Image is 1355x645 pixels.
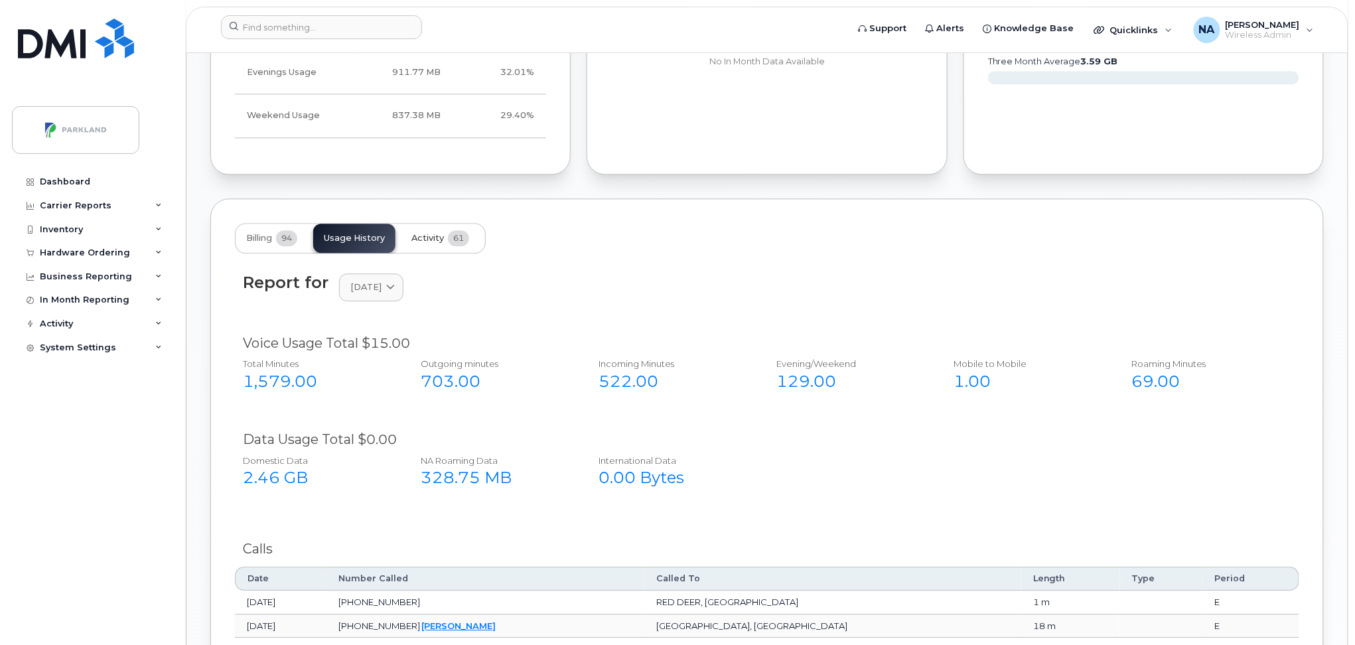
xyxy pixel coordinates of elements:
div: Mobile to Mobile [954,358,1103,370]
td: 837.38 MB [350,94,453,137]
td: RED DEER, [GEOGRAPHIC_DATA] [644,591,1021,614]
a: [DATE] [339,273,403,301]
text: three month average [987,56,1118,66]
th: Type [1120,567,1202,591]
th: Date [235,567,326,591]
span: Billing [246,233,272,244]
div: 129.00 [776,370,925,393]
div: Roaming Minutes [1132,358,1281,370]
input: Find something... [221,15,422,39]
div: Quicklinks [1085,17,1182,43]
td: Weekend Usage [235,94,350,137]
div: Voice Usage Total $15.00 [243,334,1291,353]
div: 1,579.00 [243,370,392,393]
span: Knowledge Base [994,22,1074,35]
td: E [1202,614,1299,638]
td: 911.77 MB [350,51,453,94]
a: Alerts [916,15,973,42]
div: 522.00 [599,370,747,393]
div: NA Roaming Data [421,455,569,467]
span: Activity [411,233,444,244]
td: 1 m [1021,591,1120,614]
td: E [1202,591,1299,614]
th: Length [1021,567,1120,591]
a: Support [849,15,916,42]
th: Called To [644,567,1021,591]
div: International Data [599,455,747,467]
span: Quicklinks [1110,25,1159,35]
tr: Weekdays from 6:00pm to 8:00am [235,51,546,94]
td: [DATE] [235,614,326,638]
span: Support [869,22,906,35]
div: Incoming Minutes [599,358,747,370]
span: 61 [448,230,469,246]
span: 94 [276,230,297,246]
span: [DATE] [350,281,382,293]
td: 32.01% [453,51,547,94]
div: Outgoing minutes [421,358,569,370]
div: 1.00 [954,370,1103,393]
td: [GEOGRAPHIC_DATA], [GEOGRAPHIC_DATA] [644,614,1021,638]
th: Number Called [326,567,644,591]
span: [PHONE_NUMBER] [338,620,420,631]
span: Alerts [936,22,964,35]
div: Total Minutes [243,358,392,370]
div: 328.75 MB [421,466,569,489]
div: Data Usage Total $0.00 [243,430,1291,449]
td: 29.40% [453,94,547,137]
div: Report for [243,273,328,291]
span: NA [1199,22,1215,38]
td: [DATE] [235,591,326,614]
div: 69.00 [1132,370,1281,393]
span: [PHONE_NUMBER] [338,597,420,607]
div: 2.46 GB [243,466,392,489]
tr: Friday from 6:00pm to Monday 8:00am [235,94,546,137]
span: Wireless Admin [1226,30,1300,40]
p: No In Month Data Available [611,56,922,68]
th: Period [1202,567,1299,591]
td: 18 m [1021,614,1120,638]
div: Nahid Anjum [1184,17,1323,43]
a: Knowledge Base [973,15,1084,42]
div: Evening/Weekend [776,358,925,370]
a: [PERSON_NAME] [421,620,496,631]
tspan: 3.59 GB [1081,56,1118,66]
div: 0.00 Bytes [599,466,747,489]
div: Domestic Data [243,455,392,467]
div: 703.00 [421,370,569,393]
td: Evenings Usage [235,51,350,94]
div: Calls [243,539,1291,559]
span: [PERSON_NAME] [1226,19,1300,30]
